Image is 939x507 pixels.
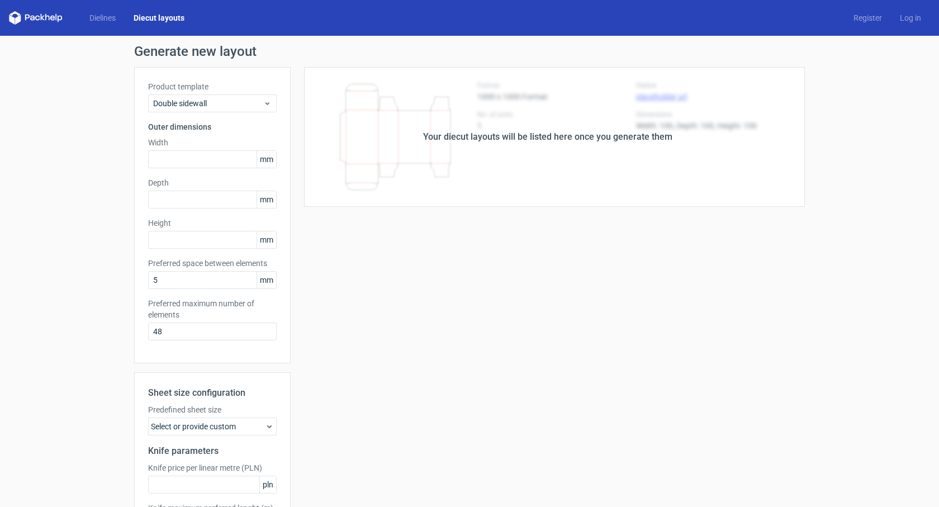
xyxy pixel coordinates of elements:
h3: Outer dimensions [148,121,277,132]
label: Depth [148,177,277,188]
label: Height [148,217,277,229]
a: Diecut layouts [125,12,193,23]
span: mm [257,191,276,208]
h2: Sheet size configuration [148,386,277,400]
h2: Knife parameters [148,444,277,458]
div: Select or provide custom [148,418,277,435]
span: mm [257,231,276,248]
a: Register [845,12,891,23]
span: mm [257,272,276,288]
label: Product template [148,81,277,92]
div: Your diecut layouts will be listed here once you generate them [423,130,672,144]
label: Knife price per linear metre (PLN) [148,462,277,473]
span: mm [257,151,276,168]
label: Preferred maximum number of elements [148,298,277,320]
label: Preferred space between elements [148,258,277,269]
label: Width [148,137,277,148]
span: pln [259,476,276,493]
a: Log in [891,12,930,23]
a: Dielines [80,12,125,23]
h1: Generate new layout [134,45,805,58]
span: Double sidewall [153,98,263,109]
label: Predefined sheet size [148,404,277,415]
